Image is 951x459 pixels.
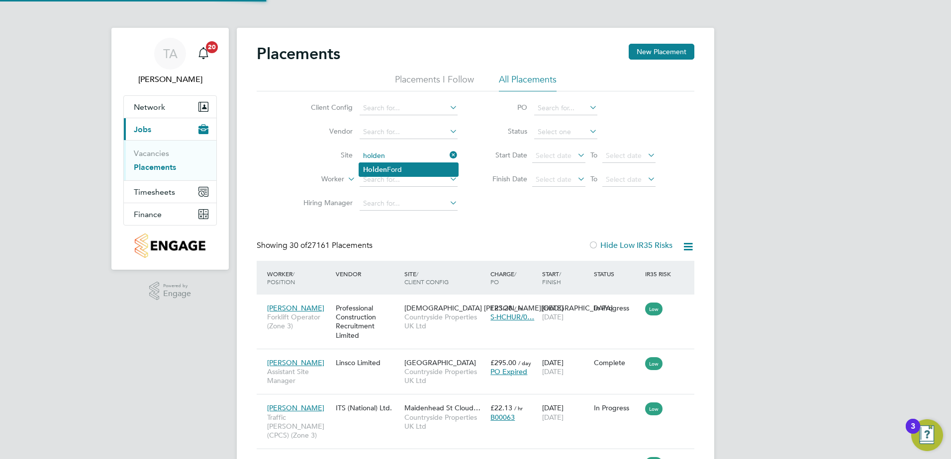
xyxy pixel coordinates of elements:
div: Vendor [333,265,402,283]
li: Ford [359,163,458,176]
span: Maidenhead St Cloud… [404,403,480,412]
span: / Position [267,270,295,286]
span: B00063 [490,413,515,422]
span: Finance [134,210,162,219]
span: 30 of [289,240,307,250]
li: Placements I Follow [395,74,474,91]
span: To [587,149,600,161]
div: [DATE] [540,353,591,381]
label: Client Config [295,103,353,112]
img: countryside-properties-logo-retina.png [135,233,205,258]
a: Go to home page [123,233,217,258]
a: [PERSON_NAME]Assistant Site ManagerLinsco Limited[GEOGRAPHIC_DATA]Countryside Properties UK Ltd£2... [265,353,694,361]
span: Jobs [134,125,151,134]
span: / Finish [542,270,561,286]
div: In Progress [594,304,641,312]
span: [PERSON_NAME] [267,358,324,367]
span: [DATE] [542,413,564,422]
span: / hr [514,305,523,312]
span: S-HCHUR/0… [490,312,534,321]
div: 3 [911,426,915,439]
div: Site [402,265,488,291]
span: Assistant Site Manager [267,367,331,385]
a: [PERSON_NAME]Forklift Operator (Zone 3)Professional Construction Recruitment Limited[DEMOGRAPHIC_... [265,298,694,306]
span: Countryside Properties UK Ltd [404,413,485,431]
span: [DATE] [542,367,564,376]
a: Placements [134,162,176,172]
span: Powered by [163,282,191,290]
span: £23.28 [490,304,512,312]
span: To [587,172,600,185]
div: Charge [488,265,540,291]
button: New Placement [629,44,694,60]
a: Vacancies [134,149,169,158]
input: Search for... [360,125,458,139]
div: Start [540,265,591,291]
span: Select date [606,175,642,184]
label: Site [295,151,353,159]
span: Engage [163,290,191,298]
div: [DATE] [540,299,591,326]
span: Network [134,102,165,112]
button: Network [124,96,216,118]
button: Open Resource Center, 3 new notifications [911,419,943,451]
span: Timesheets [134,187,175,197]
button: Finance [124,203,216,225]
span: Tom Axon [123,74,217,85]
span: Countryside Properties UK Ltd [404,312,485,330]
span: Forklift Operator (Zone 3) [267,312,331,330]
div: Professional Construction Recruitment Limited [333,299,402,345]
span: TA [163,47,178,60]
span: / day [518,359,531,367]
span: / PO [490,270,516,286]
span: Traffic [PERSON_NAME] (CPCS) (Zone 3) [267,413,331,440]
label: Hiring Manager [295,198,353,207]
span: Low [645,402,663,415]
span: £22.13 [490,403,512,412]
a: Powered byEngage [149,282,191,301]
h2: Placements [257,44,340,64]
input: Search for... [360,197,458,211]
button: Timesheets [124,181,216,203]
input: Search for... [360,173,458,187]
label: Hide Low IR35 Risks [588,240,672,250]
span: / Client Config [404,270,449,286]
a: 20 [193,38,213,70]
span: Select date [606,151,642,160]
span: PO Expired [490,367,527,376]
input: Search for... [360,101,458,115]
label: Finish Date [482,174,527,183]
span: Select date [536,175,571,184]
span: [DEMOGRAPHIC_DATA] [PERSON_NAME][GEOGRAPHIC_DATA] [404,304,613,312]
div: In Progress [594,403,641,412]
div: [DATE] [540,398,591,426]
span: £295.00 [490,358,516,367]
span: / hr [514,404,523,412]
label: Status [482,127,527,136]
div: Worker [265,265,333,291]
button: Jobs [124,118,216,140]
span: Countryside Properties UK Ltd [404,367,485,385]
div: Showing [257,240,375,251]
div: Complete [594,358,641,367]
div: Linsco Limited [333,353,402,372]
div: ITS (National) Ltd. [333,398,402,417]
div: Jobs [124,140,216,180]
input: Search for... [534,101,597,115]
nav: Main navigation [111,28,229,270]
a: TA[PERSON_NAME] [123,38,217,85]
label: Start Date [482,151,527,159]
span: 20 [206,41,218,53]
li: All Placements [499,74,557,91]
label: Worker [287,174,344,184]
label: PO [482,103,527,112]
span: 27161 Placements [289,240,373,250]
span: [PERSON_NAME] [267,304,324,312]
span: [GEOGRAPHIC_DATA] [404,358,476,367]
span: [DATE] [542,312,564,321]
b: Holden [363,165,387,174]
div: IR35 Risk [643,265,677,283]
a: [PERSON_NAME]Traffic [PERSON_NAME] (CPCS) (Zone 3)ITS (National) Ltd.Maidenhead St Cloud…Countrys... [265,398,694,406]
span: Select date [536,151,571,160]
input: Select one [534,125,597,139]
